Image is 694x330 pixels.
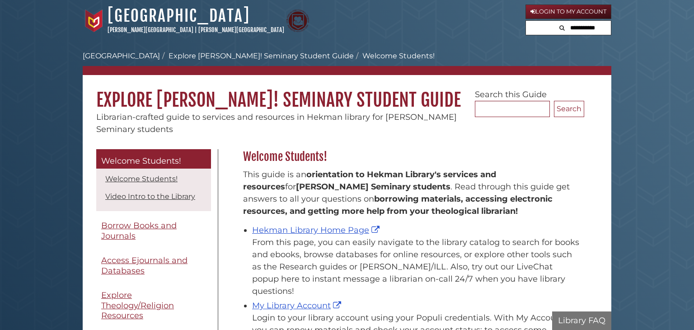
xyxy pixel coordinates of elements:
[96,149,211,169] a: Welcome Students!
[239,150,584,164] h2: Welcome Students!
[296,182,450,192] strong: [PERSON_NAME] Seminary students
[96,250,211,281] a: Access Ejournals and Databases
[169,52,354,60] a: Explore [PERSON_NAME]! Seminary Student Guide
[525,5,611,19] a: Login to My Account
[195,26,197,33] span: |
[101,221,177,241] span: Borrow Books and Journals
[198,26,284,33] a: [PERSON_NAME][GEOGRAPHIC_DATA]
[252,225,382,235] a: Hekman Library Home Page
[252,301,343,311] a: My Library Account
[83,51,611,75] nav: breadcrumb
[83,9,105,32] img: Calvin University
[557,21,567,33] button: Search
[101,255,188,276] span: Access Ejournals and Databases
[243,170,496,192] strong: orientation to Hekman Library's services and resources
[96,112,457,134] span: Librarian-crafted guide to services and resources in Hekman library for [PERSON_NAME] Seminary st...
[83,75,611,111] h1: Explore [PERSON_NAME]! Seminary Student Guide
[105,174,178,183] a: Welcome Students!
[243,194,553,216] b: borrowing materials, accessing electronic resources, and getting more help from your theological ...
[552,311,611,330] button: Library FAQ
[101,156,181,166] span: Welcome Students!
[252,236,580,297] div: From this page, you can easily navigate to the library catalog to search for books and ebooks, br...
[108,6,250,26] a: [GEOGRAPHIC_DATA]
[83,52,160,60] a: [GEOGRAPHIC_DATA]
[108,26,193,33] a: [PERSON_NAME][GEOGRAPHIC_DATA]
[354,51,435,61] li: Welcome Students!
[554,101,584,117] button: Search
[96,216,211,246] a: Borrow Books and Journals
[101,290,174,321] span: Explore Theology/Religion Resources
[243,170,570,216] span: This guide is an for . Read through this guide get answers to all your questions on
[559,25,565,31] i: Search
[96,285,211,326] a: Explore Theology/Religion Resources
[105,192,195,201] a: Video Intro to the Library
[286,9,309,32] img: Calvin Theological Seminary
